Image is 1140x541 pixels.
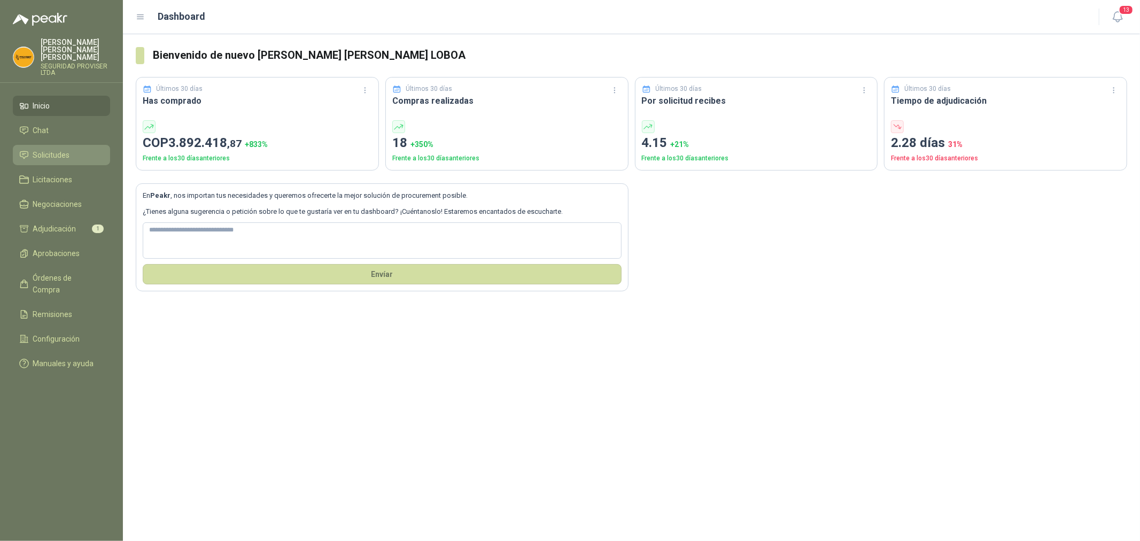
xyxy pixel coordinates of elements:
[143,190,622,201] p: En , nos importan tus necesidades y queremos ofrecerte la mejor solución de procurement posible.
[891,153,1120,164] p: Frente a los 30 días anteriores
[13,169,110,190] a: Licitaciones
[13,96,110,116] a: Inicio
[13,304,110,324] a: Remisiones
[33,358,94,369] span: Manuales y ayuda
[143,264,622,284] button: Envíar
[168,135,242,150] span: 3.892.418
[13,13,67,26] img: Logo peakr
[642,94,871,107] h3: Por solicitud recibes
[33,223,76,235] span: Adjudicación
[392,94,622,107] h3: Compras realizadas
[33,174,73,186] span: Licitaciones
[13,268,110,300] a: Órdenes de Compra
[410,140,433,149] span: + 350 %
[41,63,110,76] p: SEGURIDAD PROVISER LTDA
[1119,5,1134,15] span: 13
[13,194,110,214] a: Negociaciones
[13,243,110,264] a: Aprobaciones
[33,149,70,161] span: Solicitudes
[33,125,49,136] span: Chat
[143,206,622,217] p: ¿Tienes alguna sugerencia o petición sobre lo que te gustaría ver en tu dashboard? ¡Cuéntanoslo! ...
[33,198,82,210] span: Negociaciones
[33,248,80,259] span: Aprobaciones
[227,137,242,150] span: ,87
[92,225,104,233] span: 1
[13,219,110,239] a: Adjudicación1
[33,272,100,296] span: Órdenes de Compra
[143,153,372,164] p: Frente a los 30 días anteriores
[153,47,1127,64] h3: Bienvenido de nuevo [PERSON_NAME] [PERSON_NAME] LOBOA
[13,353,110,374] a: Manuales y ayuda
[143,94,372,107] h3: Has comprado
[13,145,110,165] a: Solicitudes
[41,38,110,61] p: [PERSON_NAME] [PERSON_NAME] [PERSON_NAME]
[642,133,871,153] p: 4.15
[150,191,170,199] b: Peakr
[392,133,622,153] p: 18
[905,84,951,94] p: Últimos 30 días
[245,140,268,149] span: + 833 %
[891,133,1120,153] p: 2.28 días
[33,308,73,320] span: Remisiones
[13,47,34,67] img: Company Logo
[33,333,80,345] span: Configuración
[655,84,702,94] p: Últimos 30 días
[948,140,963,149] span: 31 %
[33,100,50,112] span: Inicio
[1108,7,1127,27] button: 13
[143,133,372,153] p: COP
[13,120,110,141] a: Chat
[13,329,110,349] a: Configuración
[157,84,203,94] p: Últimos 30 días
[392,153,622,164] p: Frente a los 30 días anteriores
[891,94,1120,107] h3: Tiempo de adjudicación
[406,84,452,94] p: Últimos 30 días
[642,153,871,164] p: Frente a los 30 días anteriores
[158,9,206,24] h1: Dashboard
[671,140,689,149] span: + 21 %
